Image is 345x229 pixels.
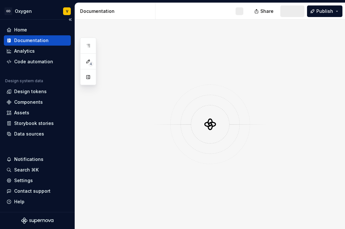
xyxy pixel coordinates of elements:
a: Storybook stories [4,118,71,128]
div: Code automation [14,58,53,65]
div: Notifications [14,156,43,163]
button: Help [4,197,71,207]
a: Analytics [4,46,71,56]
div: Documentation [14,37,49,44]
div: Analytics [14,48,35,54]
a: Documentation [4,35,71,46]
a: Components [4,97,71,107]
div: Design tokens [14,88,47,95]
a: Home [4,25,71,35]
a: Design tokens [4,86,71,97]
span: Publish [316,8,333,14]
button: Collapse sidebar [66,15,75,24]
span: 4 [88,61,93,66]
button: GDOxygenV [1,4,73,18]
div: Oxygen [15,8,32,14]
div: Home [14,27,27,33]
a: Assets [4,108,71,118]
div: Contact support [14,188,51,194]
div: Settings [14,177,33,184]
div: Help [14,198,24,205]
div: Data sources [14,131,44,137]
div: Documentation [80,8,153,14]
span: Share [260,8,274,14]
div: Assets [14,110,29,116]
a: Settings [4,175,71,186]
svg: Supernova Logo [21,217,53,224]
div: Storybook stories [14,120,54,127]
button: Notifications [4,154,71,164]
button: Contact support [4,186,71,196]
a: Code automation [4,57,71,67]
div: Design system data [5,78,43,84]
button: Publish [307,5,342,17]
a: Data sources [4,129,71,139]
button: Share [251,5,278,17]
div: V [66,9,68,14]
button: Search ⌘K [4,165,71,175]
div: Search ⌘K [14,167,39,173]
div: Components [14,99,43,105]
div: GD [5,7,12,15]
